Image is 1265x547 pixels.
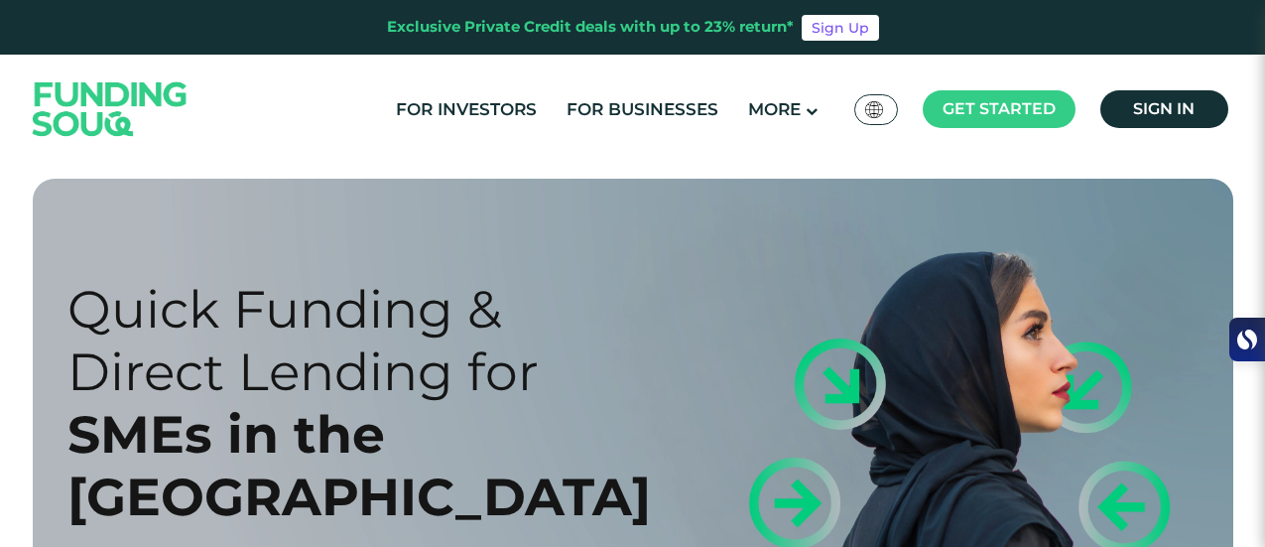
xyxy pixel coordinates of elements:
[802,15,879,41] a: Sign Up
[865,101,883,118] img: SA Flag
[943,99,1056,118] span: Get started
[562,93,723,126] a: For Businesses
[748,99,801,119] span: More
[1133,99,1195,118] span: Sign in
[67,278,668,403] div: Quick Funding & Direct Lending for
[1100,90,1228,128] a: Sign in
[391,93,542,126] a: For Investors
[13,59,207,159] img: Logo
[67,403,668,528] div: SMEs in the [GEOGRAPHIC_DATA]
[387,16,794,39] div: Exclusive Private Credit deals with up to 23% return*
